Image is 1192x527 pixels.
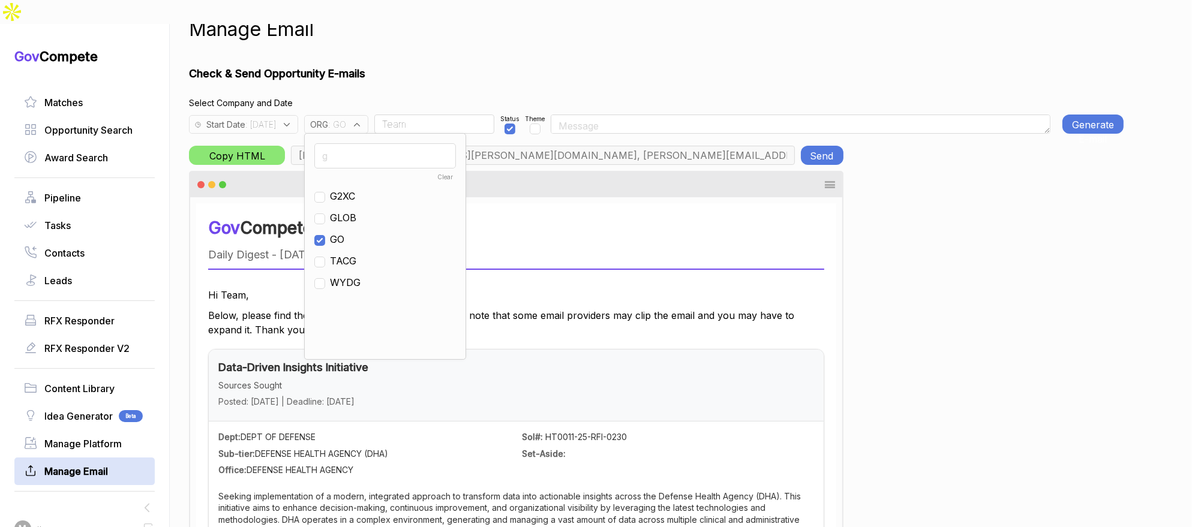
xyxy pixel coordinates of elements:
span: Tasks [44,218,71,233]
span: Contacts [44,246,85,260]
span: Manage Email [44,464,108,478]
a: Matches [24,95,145,110]
span: HT0011-25-RFI-0230 [545,432,627,442]
a: Data-Driven Insights Initiative [218,361,368,374]
span: Content Library [44,381,115,396]
span: Theme [525,115,545,124]
span: G2XC [330,189,355,203]
span: Leads [44,273,72,288]
input: User FirstName [374,115,494,134]
span: Status [500,115,519,124]
span: Idea Generator [44,409,113,423]
span: WYDG [330,275,361,290]
h1: Manage Email [189,15,314,44]
div: DEFENSE HEALTH AGENCY [218,464,510,476]
span: ORG [310,118,328,131]
button: Send [801,146,843,165]
h1: Compete [14,48,155,65]
span: Start Date [206,118,245,131]
strong: Dept: [218,432,241,442]
strong: Sol#: [522,432,543,442]
button: Copy HTML [189,146,285,165]
span: Matches [44,95,83,110]
a: Opportunity Search [24,123,145,137]
strong: Sub-tier: [218,448,255,459]
div: DEFENSE HEALTH AGENCY (DHA) [218,448,510,460]
h4: Select Company and Date [189,97,1124,109]
div: Clear [314,173,453,182]
a: Award Search [24,150,145,165]
span: Beta [119,410,143,422]
a: Manage Platform [24,436,145,451]
span: : [DATE] [245,118,276,131]
div: DEPT OF DEFENSE [218,431,510,443]
span: RFX Responder [44,314,115,328]
p: Hi Team, [208,288,824,302]
span: Manage Platform [44,436,122,451]
p: Below, please find the latest opportunity updates. Please note that some email providers may clip... [208,308,824,337]
span: Sources Sought [218,380,282,390]
strong: Set-Aside: [522,448,566,459]
div: Daily Digest - [DATE] [208,246,824,263]
span: RFX Responder V2 [44,341,130,356]
a: Leads [24,273,145,288]
a: Pipeline [24,191,145,205]
a: Idea GeneratorBeta [24,409,145,423]
button: Generate E-mail [1062,115,1124,134]
h1: Check & Send Opportunity E-mails [189,65,1124,82]
span: Gov [14,49,40,64]
span: Pipeline [44,191,81,205]
a: RFX Responder V2 [24,341,145,356]
span: Gov [208,218,240,238]
a: Tasks [24,218,145,233]
span: Opportunity Search [44,123,133,137]
span: Award Search [44,150,108,165]
span: TACG [330,254,356,268]
input: Search categories... [314,143,456,168]
strong: Office: [218,465,247,475]
span: GO [330,232,344,246]
a: Content Library [24,381,145,396]
input: Emails [291,146,794,165]
span: GLOB [330,210,356,225]
a: RFX Responder [24,314,145,328]
a: Contacts [24,246,145,260]
div: Posted: [DATE] | Deadline: [DATE] [218,395,814,408]
span: : GO [328,118,346,131]
a: Manage Email [24,464,145,478]
span: Compete [240,218,313,238]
